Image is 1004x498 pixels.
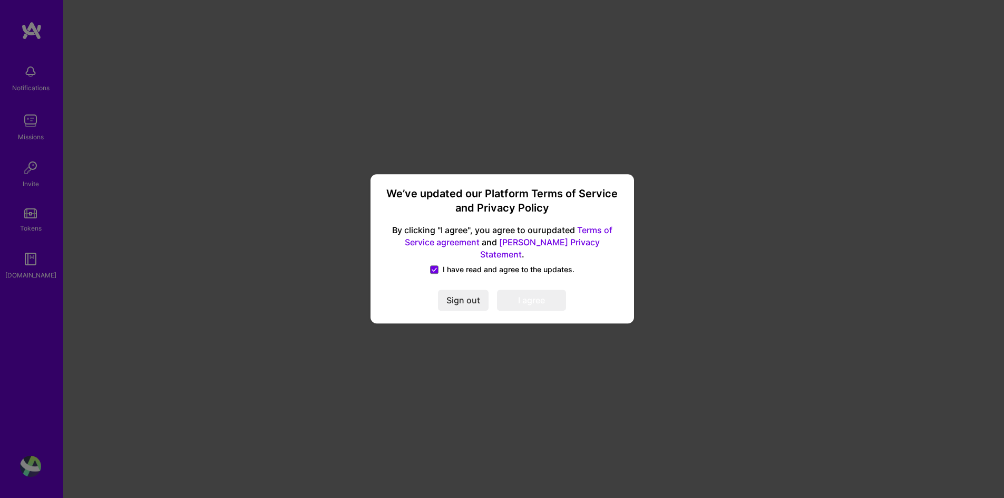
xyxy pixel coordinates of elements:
a: [PERSON_NAME] Privacy Statement [480,237,600,260]
a: Terms of Service agreement [405,225,612,247]
button: Sign out [438,290,489,311]
h3: We’ve updated our Platform Terms of Service and Privacy Policy [383,187,621,216]
span: I have read and agree to the updates. [443,265,574,275]
span: By clicking "I agree", you agree to our updated and . [383,224,621,261]
button: I agree [497,290,566,311]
